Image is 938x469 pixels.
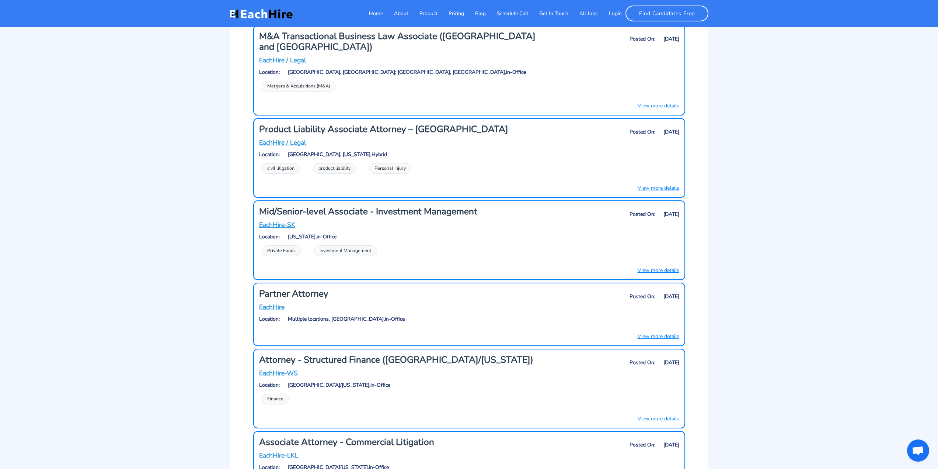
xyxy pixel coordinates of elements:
h6: Posted On: [DATE] [544,129,679,135]
u: EachHire [259,303,285,311]
h6: Posted On: [DATE] [544,442,679,448]
span: Hybrid [372,151,387,158]
u: EachHire-SK [259,220,295,229]
a: All Jobs [568,6,598,21]
a: Product [408,6,437,21]
a: Get In Touch [528,6,568,21]
h6: Posted On: [DATE] [544,294,679,300]
span: in-Office [506,69,526,76]
span: in-Office [317,233,337,240]
u: View more details [638,267,679,274]
img: EachHire Logo [230,8,293,19]
h6: Location: Multiple locations, [GEOGRAPHIC_DATA], [259,316,679,323]
h6: Posted On: [DATE] [544,36,679,42]
u: View more details [638,333,679,340]
u: EachHire / Legal [259,56,306,65]
a: Pricing [437,6,464,21]
h3: M&A Transactional Business Law Associate ([GEOGRAPHIC_DATA] and [GEOGRAPHIC_DATA]) [259,31,537,53]
a: View more details [638,266,679,274]
a: Schedule Call [486,6,528,21]
u: View more details [638,415,679,422]
a: Blog [464,6,486,21]
a: Open chat [907,439,929,462]
u: EachHire-LKL [259,451,299,460]
u: View more details [638,185,679,192]
a: Find Candidates Free [625,6,708,21]
span: in-Office [385,315,405,323]
a: Home [358,6,383,21]
h3: Product Liability Associate Attorney – [GEOGRAPHIC_DATA] [259,124,537,135]
h3: Associate Attorney - Commercial Litigation [259,437,537,448]
a: Login [598,6,622,21]
h3: Partner Attorney [259,289,537,299]
a: View more details [638,184,679,192]
h3: Mid/Senior-level Associate - Investment Management [259,206,537,217]
h3: Attorney - Structured Finance ([GEOGRAPHIC_DATA]/[US_STATE]) [259,355,537,365]
h6: Location: [GEOGRAPHIC_DATA], [GEOGRAPHIC_DATA]; [GEOGRAPHIC_DATA], [GEOGRAPHIC_DATA], [259,69,679,76]
a: View more details [638,332,679,340]
h6: Posted On: [DATE] [544,211,679,218]
h6: Location: [US_STATE], [259,234,679,240]
u: EachHire-WS [259,369,298,377]
a: About [383,6,408,21]
u: EachHire / Legal [259,138,306,147]
h6: Posted On: [DATE] [544,360,679,366]
h6: Location: [GEOGRAPHIC_DATA], [US_STATE], [259,152,679,158]
a: View more details [638,415,679,423]
span: in-Office [370,382,390,389]
h6: Location: [GEOGRAPHIC_DATA]/[US_STATE], [259,382,679,389]
a: View more details [638,102,679,110]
